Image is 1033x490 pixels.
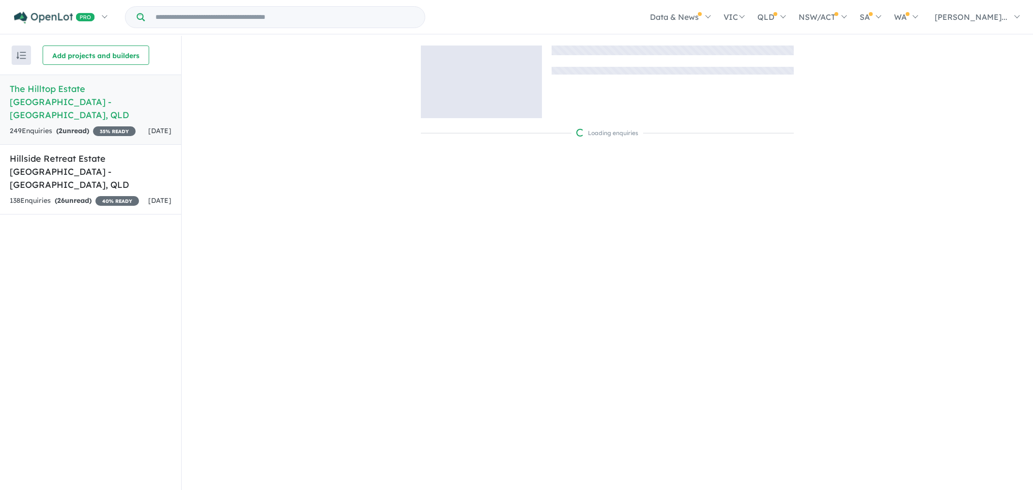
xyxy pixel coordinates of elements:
h5: Hillside Retreat Estate [GEOGRAPHIC_DATA] - [GEOGRAPHIC_DATA] , QLD [10,152,171,191]
span: [PERSON_NAME]... [935,12,1007,22]
div: Loading enquiries [576,128,638,138]
strong: ( unread) [56,126,89,135]
img: sort.svg [16,52,26,59]
span: 35 % READY [93,126,136,136]
span: [DATE] [148,196,171,205]
strong: ( unread) [55,196,92,205]
span: [DATE] [148,126,171,135]
button: Add projects and builders [43,46,149,65]
div: 249 Enquir ies [10,125,136,137]
span: 40 % READY [95,196,139,206]
div: 138 Enquir ies [10,195,139,207]
span: 2 [59,126,62,135]
img: Openlot PRO Logo White [14,12,95,24]
h5: The Hilltop Estate [GEOGRAPHIC_DATA] - [GEOGRAPHIC_DATA] , QLD [10,82,171,122]
span: 26 [57,196,65,205]
input: Try estate name, suburb, builder or developer [147,7,423,28]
